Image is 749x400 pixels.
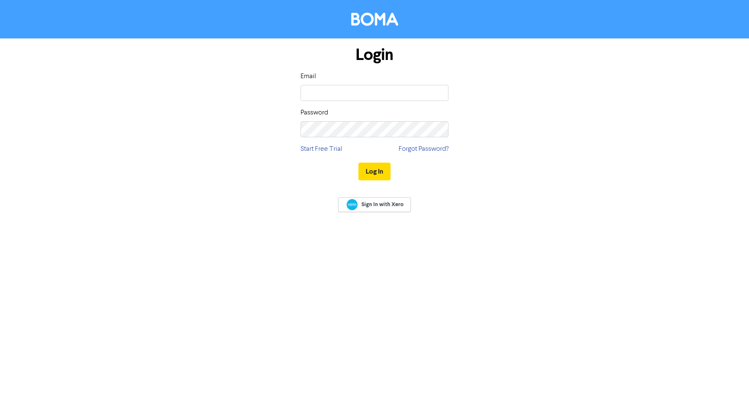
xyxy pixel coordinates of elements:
[301,108,328,118] label: Password
[361,201,404,208] span: Sign In with Xero
[301,45,448,65] h1: Login
[347,199,358,210] img: Xero logo
[301,144,342,154] a: Start Free Trial
[358,163,391,180] button: Log In
[338,197,411,212] a: Sign In with Xero
[351,13,398,26] img: BOMA Logo
[301,71,316,82] label: Email
[399,144,448,154] a: Forgot Password?
[707,359,749,400] iframe: Chat Widget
